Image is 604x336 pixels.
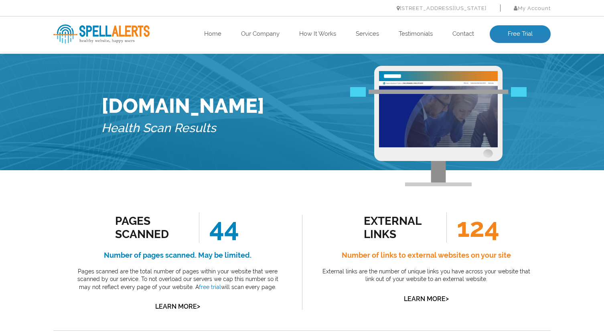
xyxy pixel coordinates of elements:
[446,293,449,304] span: >
[320,249,533,262] h4: Number of links to external websites on your site
[101,94,264,118] h1: [DOMAIN_NAME]
[155,303,200,310] a: Learn More>
[374,66,503,186] img: Free Webiste Analysis
[71,249,284,262] h4: Number of pages scanned. May be limited.
[199,284,221,290] a: free trial
[115,214,188,241] div: Pages Scanned
[71,268,284,291] p: Pages scanned are the total number of pages within your website that were scanned by our service....
[379,81,498,147] img: Free Website Analysis
[320,268,533,283] p: External links are the number of unique links you have across your website that link out of your ...
[197,301,200,312] span: >
[364,214,436,241] div: external links
[404,295,449,303] a: Learn More>
[101,118,264,139] h5: Health Scan Results
[199,212,239,243] span: 44
[350,87,527,97] img: Free Webiste Analysis
[446,212,499,243] span: 124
